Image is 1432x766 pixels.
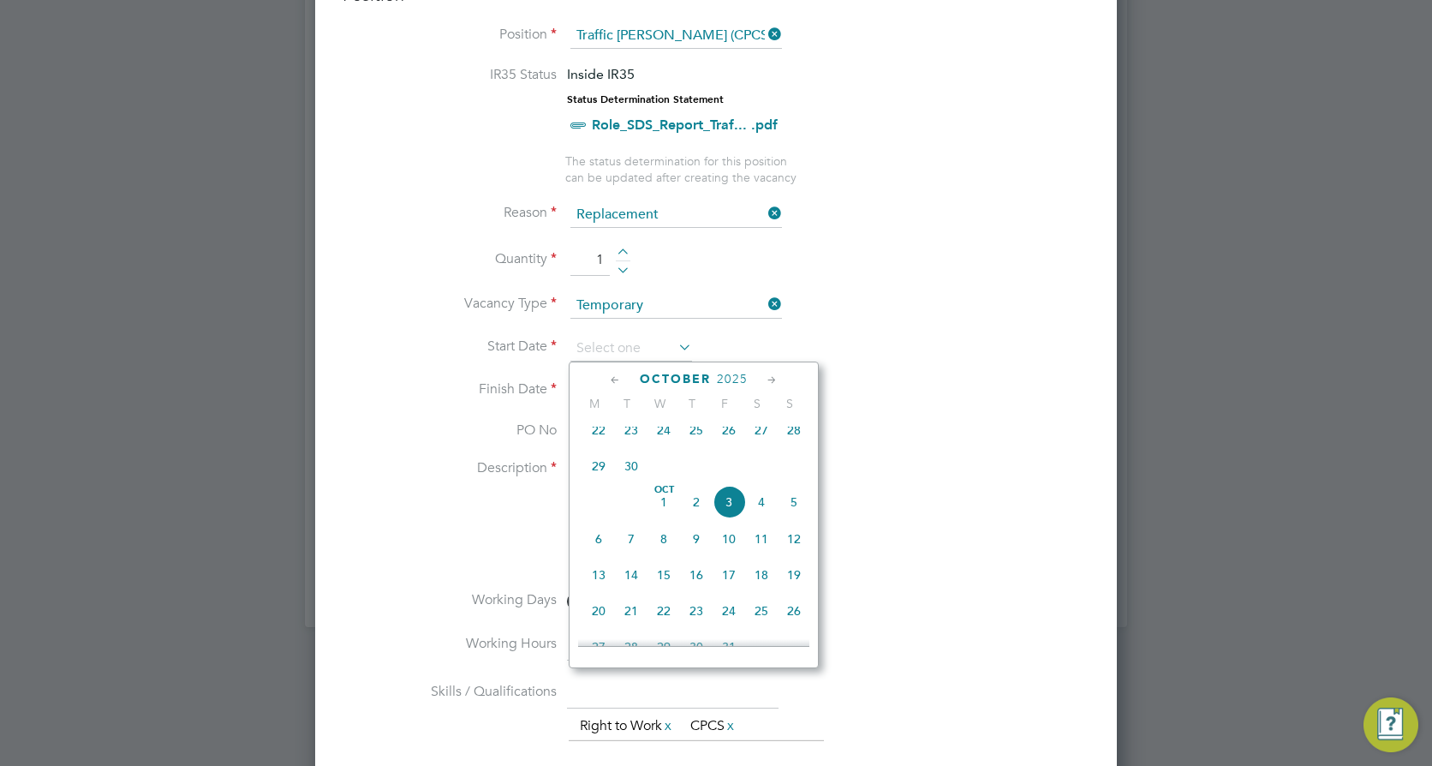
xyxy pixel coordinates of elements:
label: Finish Date [343,380,557,398]
input: Select one [570,293,782,319]
span: 26 [778,595,810,627]
label: Quantity [343,250,557,268]
span: 25 [745,595,778,627]
a: Role_SDS_Report_Traf... .pdf [592,117,778,133]
span: S [741,396,773,411]
span: 5 [778,486,810,518]
label: Start Date [343,338,557,356]
span: 29 [582,450,615,482]
span: M [567,592,586,611]
span: 23 [615,414,647,446]
span: 3 [713,486,745,518]
span: 9 [680,523,713,555]
span: T [611,396,643,411]
label: Reason [343,204,557,222]
label: Working Days [343,591,557,609]
span: Inside IR35 [567,66,635,82]
span: 22 [582,414,615,446]
span: 17 [713,559,745,591]
span: 6 [582,523,615,555]
span: 19 [778,559,810,591]
span: 1 [647,486,680,518]
span: 10 [713,523,745,555]
span: Oct [647,486,680,494]
span: 24 [713,595,745,627]
span: T [676,396,708,411]
input: Select one [570,202,782,228]
li: Right to Work [573,715,681,738]
label: IR35 Status [343,66,557,84]
span: 15 [647,559,680,591]
span: W [643,396,676,411]
span: 30 [615,450,647,482]
span: 31 [713,631,745,663]
span: S [773,396,806,411]
button: Engage Resource Center [1363,697,1418,752]
span: 27 [745,414,778,446]
span: 18 [745,559,778,591]
span: 16 [680,559,713,591]
a: x [662,715,674,737]
span: 12 [778,523,810,555]
span: 23 [680,595,713,627]
strong: Status Determination Statement [567,93,724,105]
label: Skills / Qualifications [343,683,557,701]
span: 24 [647,414,680,446]
a: x [725,715,737,737]
label: Working Hours [343,635,557,653]
span: 26 [713,414,745,446]
span: 21 [615,595,647,627]
label: PO No [343,422,557,440]
span: 7 [615,523,647,555]
label: Vacancy Type [343,295,557,313]
span: 22 [647,595,680,627]
span: 28 [778,414,810,446]
span: 27 [582,631,615,663]
span: 30 [680,631,713,663]
input: Search for... [570,23,782,49]
span: 2025 [717,372,748,386]
input: Select one [570,336,692,362]
span: 28 [615,631,647,663]
span: 11 [745,523,778,555]
label: Description [343,459,557,477]
span: 4 [745,486,778,518]
span: 25 [680,414,713,446]
span: October [640,372,711,386]
span: 14 [615,559,647,591]
li: CPCS [683,715,743,738]
span: 13 [582,559,615,591]
label: Position [343,26,557,44]
span: 29 [647,631,680,663]
span: M [578,396,611,411]
span: 2 [680,486,713,518]
input: 08:00 [567,630,633,661]
span: F [708,396,741,411]
span: The status determination for this position can be updated after creating the vacancy [565,153,797,184]
span: 20 [582,595,615,627]
span: 8 [647,523,680,555]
